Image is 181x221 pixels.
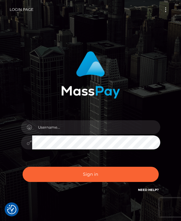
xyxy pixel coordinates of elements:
[10,3,33,16] a: Login Page
[7,205,16,214] button: Consent Preferences
[61,51,120,99] img: MassPay Login
[138,188,159,192] a: Need Help?
[32,120,160,134] input: Username...
[23,167,159,182] button: Sign in
[160,6,171,14] button: Toggle navigation
[7,205,16,214] img: Revisit consent button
